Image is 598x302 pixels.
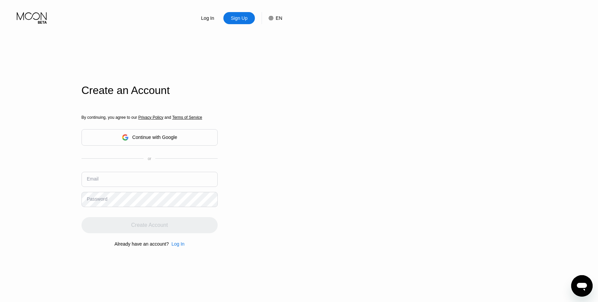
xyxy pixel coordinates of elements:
[169,241,184,247] div: Log In
[276,15,282,21] div: EN
[262,12,282,24] div: EN
[132,135,177,140] div: Continue with Google
[114,241,169,247] div: Already have an account?
[201,15,215,21] div: Log In
[571,275,593,297] iframe: 启动消息传送窗口的按钮
[148,156,151,161] div: or
[192,12,223,24] div: Log In
[81,84,218,97] div: Create an Account
[172,115,202,120] span: Terms of Service
[87,196,107,202] div: Password
[171,241,184,247] div: Log In
[230,15,248,21] div: Sign Up
[163,115,172,120] span: and
[223,12,255,24] div: Sign Up
[138,115,163,120] span: Privacy Policy
[81,129,218,146] div: Continue with Google
[81,115,218,120] div: By continuing, you agree to our
[87,176,99,182] div: Email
